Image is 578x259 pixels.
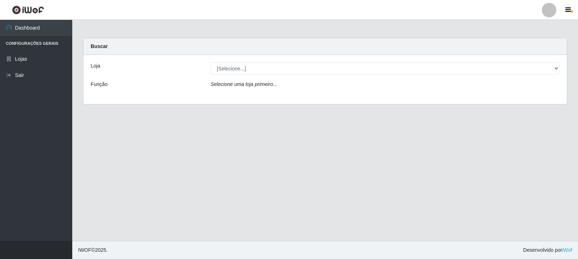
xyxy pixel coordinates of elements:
[91,81,108,88] label: Função
[91,62,100,70] label: Loja
[562,247,572,253] a: iWof
[78,246,108,254] span: © 2025 .
[91,43,108,49] strong: Buscar
[78,247,91,253] span: IWOF
[211,81,277,87] i: Selecione uma loja primeiro...
[12,5,44,14] img: CoreUI Logo
[523,246,572,254] span: Desenvolvido por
